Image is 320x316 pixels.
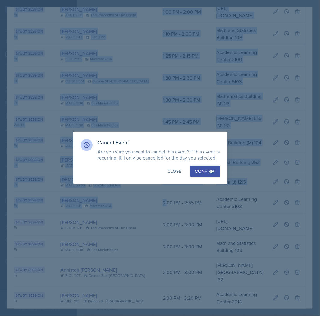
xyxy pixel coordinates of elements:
button: Close [162,166,186,177]
button: Confirm [190,166,220,177]
div: Confirm [195,168,215,174]
div: Close [168,168,181,174]
h3: Cancel Event [97,139,220,146]
p: Are you sure you want to cancel this event? If this event is recurring, it'll only be cancelled f... [97,149,220,161]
